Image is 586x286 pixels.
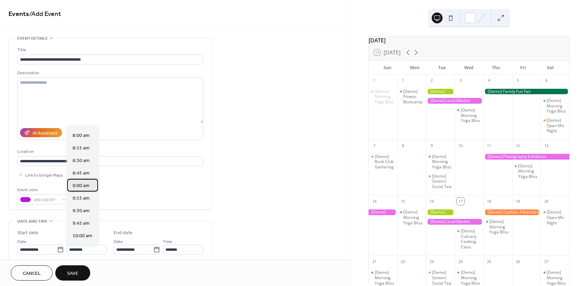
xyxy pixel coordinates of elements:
span: Date [17,238,26,245]
div: [Demo] Morning Yoga Bliss [489,219,509,235]
div: Description [17,69,202,77]
span: Cancel [23,270,41,277]
div: 9 [428,142,435,149]
span: 9:30 am [73,207,90,214]
div: 3 [457,77,464,84]
span: 8:30 am [73,157,90,164]
div: Thu [483,61,510,75]
div: 27 [543,258,550,265]
div: 20 [543,198,550,205]
div: [Demo] Book Club Gathering [375,154,395,170]
div: [Demo] Morning Yoga Bliss [461,107,481,123]
div: [Demo] Photography Exhibition [483,154,569,160]
div: [Demo] Morning Yoga Bliss [397,209,426,225]
div: 17 [457,198,464,205]
span: 8:00 am [73,132,90,139]
div: [Demo] Fitness Bootcamp [397,89,426,105]
div: [Demo] Morning Yoga Bliss [369,270,397,286]
span: Link to Google Maps [25,172,63,179]
div: [Demo] Morning Yoga Bliss [403,209,423,225]
div: [Demo] Fitness Bootcamp [403,89,423,105]
div: [Demo] Gardening Workshop [426,89,455,95]
div: 16 [428,198,435,205]
span: 10:00 am [73,232,92,240]
div: 23 [428,258,435,265]
span: / Add Event [29,7,61,21]
div: 11 [485,142,493,149]
div: 21 [371,258,378,265]
div: [Demo] Morning Yoga Bliss [483,219,512,235]
div: Fri [510,61,537,75]
div: [Demo] Morning Yoga Bliss [426,154,455,170]
div: 5 [514,77,522,84]
div: 19 [514,198,522,205]
span: Date and time [17,218,47,225]
span: Time [66,238,76,245]
div: [Demo] Morning Yoga Bliss [455,270,484,286]
div: 31 [371,77,378,84]
div: [Demo] Outdoor Adventure Day [483,209,541,215]
div: 18 [485,198,493,205]
div: [Demo] Morning Yoga Bliss [375,270,395,286]
div: [Demo] Morning Yoga Bliss [547,270,567,286]
div: Sun [374,61,401,75]
div: 24 [457,258,464,265]
div: 14 [371,198,378,205]
div: Title [17,46,202,54]
span: Time [163,238,172,245]
div: [Demo] Morning Yoga Bliss [547,98,567,114]
div: Start date [17,229,38,237]
div: [Demo] Seniors' Social Tea [426,173,455,189]
div: [Demo] Open Mic Night [547,118,567,134]
div: [Demo] Local Market [426,219,483,225]
div: 12 [514,142,522,149]
div: [Demo] Local Market [426,98,483,104]
div: Sat [537,61,564,75]
div: [Demo] Book Club Gathering [369,154,397,170]
button: Cancel [11,265,53,281]
div: 15 [399,198,407,205]
div: 7 [371,142,378,149]
span: Save [67,270,78,277]
div: [Demo] Family Fun Fair [483,89,569,95]
div: [Demo] Morning Yoga Bliss [518,163,538,179]
span: 9:15 am [73,195,90,202]
div: [Demo] Culinary Cooking Class [461,228,481,249]
div: 26 [514,258,522,265]
span: Date [114,238,123,245]
span: 9:00 am [73,182,90,189]
div: 13 [543,142,550,149]
div: 10 [457,142,464,149]
div: [DATE] [369,36,569,44]
button: AI Assistant [20,128,62,137]
div: End date [114,229,133,237]
div: [Demo] Morning Yoga Bliss [512,163,541,179]
div: Location [17,148,202,155]
div: [Demo] Seniors' Social Tea [432,173,452,189]
div: [Demo] Culinary Cooking Class [455,228,484,249]
div: [Demo] Open Mic Night [541,209,569,225]
div: [Demo] Morning Yoga Bliss [369,89,397,105]
div: Wed [455,61,483,75]
div: [Demo] Morning Yoga Bliss [541,98,569,114]
div: 25 [485,258,493,265]
div: [Demo] Seniors' Social Tea [426,270,455,286]
span: #BD10E0FF [34,197,59,204]
div: 4 [485,77,493,84]
div: [Demo] Morning Yoga Bliss [461,270,481,286]
div: Mon [401,61,428,75]
div: [Demo] Seniors' Social Tea [432,270,452,286]
div: 22 [399,258,407,265]
span: 8:15 am [73,145,90,152]
a: Events [8,7,29,21]
div: [Demo] Morning Yoga Bliss [375,89,395,105]
div: [Demo] Open Mic Night [541,118,569,134]
button: Save [55,265,90,281]
div: [Demo] Gardening Workshop [426,209,455,215]
div: AI Assistant [33,130,57,137]
span: 8:45 am [73,170,90,177]
span: 9:45 am [73,220,90,227]
div: [Demo] Photography Exhibition [369,209,397,215]
div: [Demo] Open Mic Night [547,209,567,225]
